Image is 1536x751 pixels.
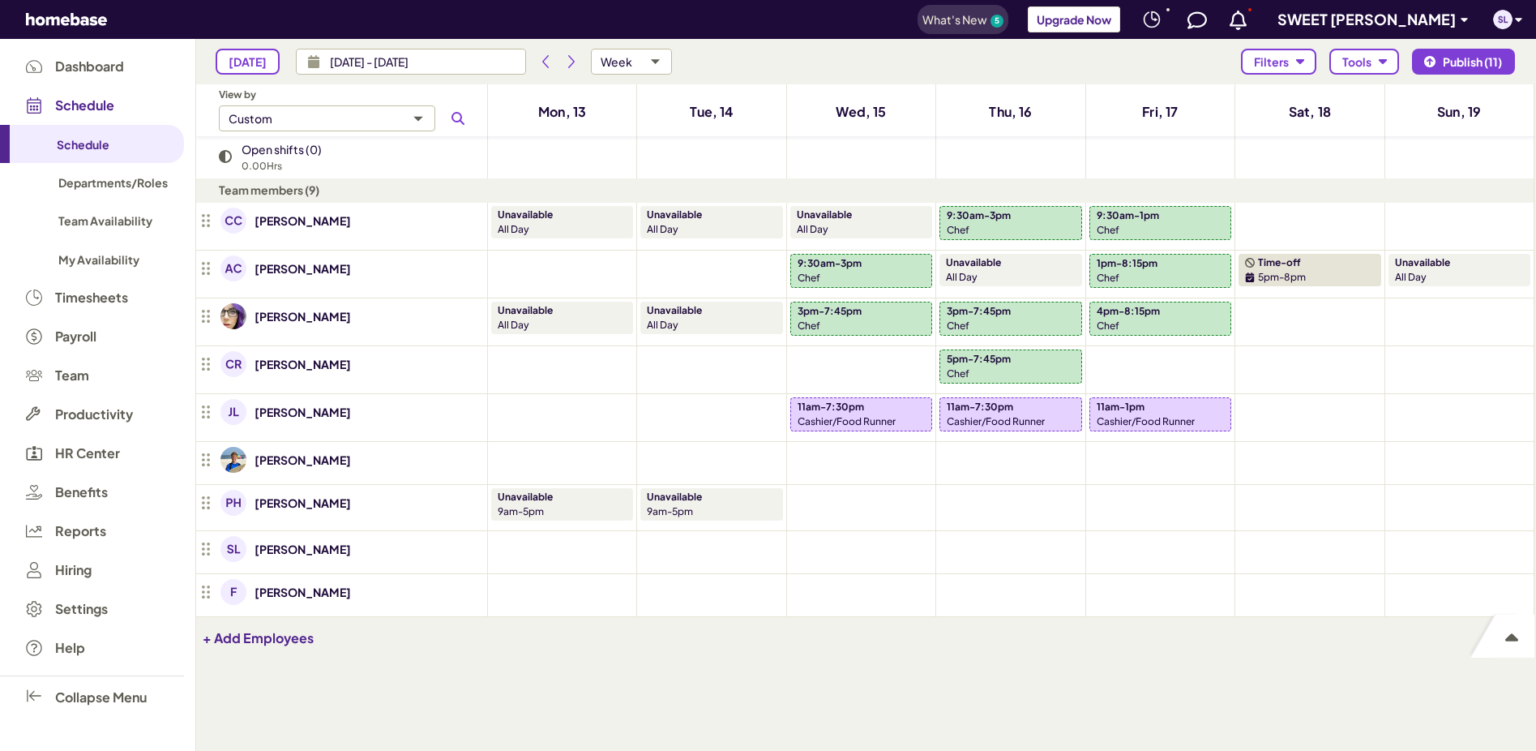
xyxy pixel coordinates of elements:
a: Mon, 13 [528,99,596,125]
p: Unavailable [946,255,1001,270]
span: Departments/Roles [58,175,168,190]
h4: Tue, 14 [690,102,733,122]
img: avatar [220,303,246,329]
p: Chef [1097,271,1119,285]
span: Dashboard [55,59,124,74]
p: Cashier/Food Runner [1097,414,1195,429]
p: Chef [947,223,969,238]
a: avatar [219,206,248,235]
a: Wed, 15 [826,99,896,125]
span: Payroll [55,329,96,344]
a: [PERSON_NAME] [255,259,351,278]
span: Timesheets [55,290,128,305]
span: HR Center [55,446,120,461]
p: 3pm-7:45pm [947,304,1011,319]
p: Chef [947,319,969,333]
p: all day [498,318,620,333]
span: Team Availability [58,213,152,228]
img: avatar [220,447,246,473]
a: [PERSON_NAME] [255,211,351,230]
p: Cashier/Food Runner [947,414,1045,429]
svg: Homebase Logo [26,13,107,26]
p: 4pm-8:15pm [1097,304,1160,319]
span: Hiring [55,563,92,577]
span: Productivity [55,407,133,422]
a: Sun, 19 [1427,99,1491,125]
img: avatar [220,536,246,562]
p: 3pm-7:45pm [798,304,862,319]
span: Filters [1254,55,1289,69]
p: all day [647,318,769,333]
h4: Thu, 16 [989,102,1032,122]
p: Unavailable [647,490,702,504]
h4: Sun, 19 [1437,102,1481,122]
a: avatar [219,350,248,379]
img: avatar [220,255,246,281]
p: all day [1395,270,1517,285]
p: all day [946,270,1068,285]
a: 5 [990,15,1003,28]
span: Publish (11) [1443,55,1502,69]
span: Schedule [57,137,109,152]
a: avatar [219,254,248,283]
button: Upgrade Now [1028,6,1120,32]
p: Chef [947,367,969,381]
a: avatar [219,534,248,564]
input: Choose a date [320,49,526,75]
p: 9:30am-3pm [798,256,862,271]
p: Chef [1097,319,1119,333]
a: [PERSON_NAME] [255,450,351,470]
span: Help [55,641,85,655]
a: Fri, 17 [1132,99,1187,125]
p: Unavailable [647,208,702,222]
p: 9am-5pm [647,504,769,519]
span: + Add Employees [203,629,314,646]
a: Tue, 14 [680,99,742,125]
button: Previous period [533,49,558,75]
p: 5pm-7:45pm [947,352,1011,367]
a: [PERSON_NAME] [255,493,351,513]
p: Team members (9) [219,180,485,200]
a: avatar [219,397,248,427]
span: Settings [55,602,108,616]
a: [PERSON_NAME] [255,307,351,326]
img: avatar [220,351,246,377]
p: Chef [1097,223,1119,238]
span: Team [55,368,89,383]
span: Upgrade Now [1037,12,1111,27]
img: avatar [220,399,246,425]
button: Publish (11) [1412,49,1515,75]
p: 11am-7:30pm [947,400,1013,414]
p: Chef [798,319,820,333]
p: Open shifts (0) [242,139,322,159]
p: 9am-5pm [498,504,620,519]
span: Collapse Menu [55,689,147,706]
a: Thu, 16 [979,99,1042,125]
p: 11am-1pm [1097,400,1145,414]
button: Tools [1329,49,1399,75]
p: Unavailable [797,208,852,222]
a: Sat, 18 [1279,99,1341,125]
p: Unavailable [498,208,553,222]
span: Schedule [55,98,114,113]
img: avatar [220,579,246,605]
p: all day [647,222,769,237]
p: 9:30am-1pm [1097,208,1159,223]
p: Cashier/Food Runner [798,414,896,429]
img: svg+xml;base64,PHN2ZyB4bWxucz0iaHR0cDovL3d3dy53My5vcmcvMjAwMC9zdmciIHdpZHRoPSIyNCIgaGVpZ2h0PSIyNC... [1142,10,1162,29]
button: What's New 5 [918,5,1008,34]
p: 9:30am-3pm [947,208,1011,223]
p: 0.00 Hrs [242,159,322,174]
button: Filters [1241,49,1316,75]
a: [PERSON_NAME] [255,402,351,422]
img: avatar [220,490,246,516]
p: all day [498,222,620,237]
div: Custom [229,112,272,126]
span: My Availability [58,252,139,267]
